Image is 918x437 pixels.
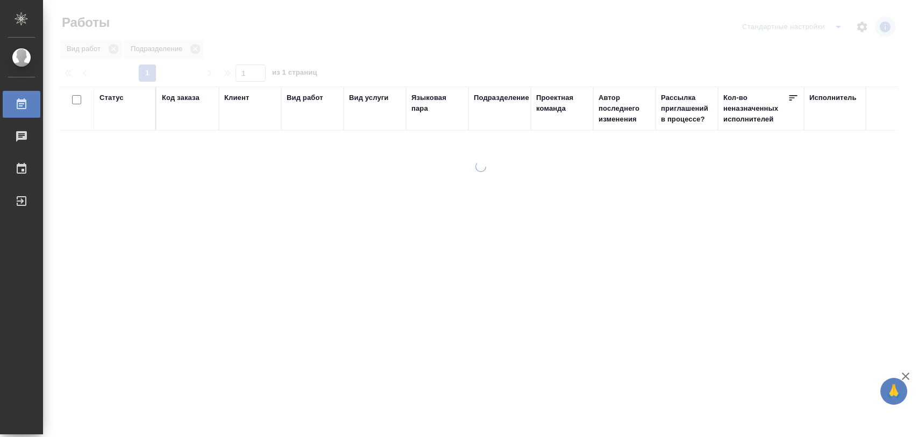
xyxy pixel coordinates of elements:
div: Языковая пара [411,92,463,114]
div: Вид услуги [349,92,389,103]
div: Рассылка приглашений в процессе? [661,92,713,125]
div: Проектная команда [536,92,588,114]
div: Статус [99,92,124,103]
div: Вид работ [287,92,323,103]
button: 🙏 [880,378,907,405]
div: Клиент [224,92,249,103]
div: Автор последнего изменения [599,92,650,125]
div: Исполнитель [809,92,857,103]
div: Кол-во неназначенных исполнителей [723,92,788,125]
span: 🙏 [885,380,903,403]
div: Код заказа [162,92,200,103]
div: Подразделение [474,92,529,103]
